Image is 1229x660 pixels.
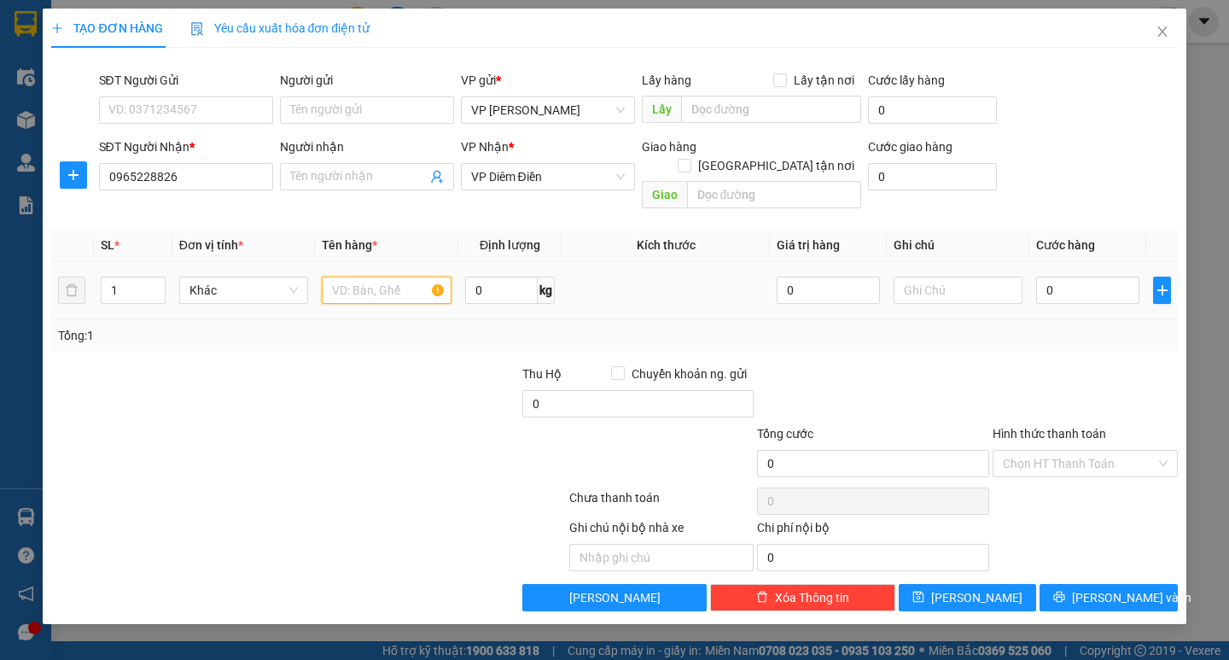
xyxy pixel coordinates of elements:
[522,367,562,381] span: Thu Hộ
[471,97,625,123] span: VP Trần Bình
[787,71,861,90] span: Lấy tận nơi
[642,96,681,123] span: Lấy
[931,588,1022,607] span: [PERSON_NAME]
[775,588,849,607] span: Xóa Thông tin
[1139,9,1186,56] button: Close
[710,584,895,611] button: deleteXóa Thông tin
[37,9,220,22] strong: CÔNG TY VẬN TẢI ĐỨC TRƯỞNG
[868,163,997,190] input: Cước giao hàng
[568,488,756,518] div: Chưa thanh toán
[280,71,454,90] div: Người gửi
[681,96,861,123] input: Dọc đường
[538,277,555,304] span: kg
[53,115,133,130] span: -
[322,238,377,252] span: Tên hàng
[190,21,370,35] span: Yêu cầu xuất hóa đơn điện tử
[51,22,63,34] span: plus
[1072,588,1191,607] span: [PERSON_NAME] và In
[687,181,861,208] input: Dọc đường
[50,61,209,107] span: 14 [PERSON_NAME], [PERSON_NAME]
[461,140,509,154] span: VP Nhận
[1153,277,1170,304] button: plus
[757,518,989,544] div: Chi phí nội bộ
[101,238,114,252] span: SL
[58,277,85,304] button: delete
[637,238,696,252] span: Kích thước
[480,238,540,252] span: Định lượng
[894,277,1022,304] input: Ghi Chú
[899,584,1036,611] button: save[PERSON_NAME]
[756,591,768,605] span: delete
[887,229,1029,262] th: Ghi chú
[99,137,273,156] div: SĐT Người Nhận
[642,140,696,154] span: Giao hàng
[280,137,454,156] div: Người nhận
[691,156,861,175] span: [GEOGRAPHIC_DATA] tận nơi
[993,427,1106,441] label: Hình thức thanh toán
[625,365,754,383] span: Chuyển khoản ng. gửi
[60,161,87,189] button: plus
[179,238,243,252] span: Đơn vị tính
[50,44,54,58] span: -
[58,326,475,345] div: Tổng: 1
[100,25,157,38] strong: HOTLINE :
[57,115,133,130] span: 0326270940
[569,588,661,607] span: [PERSON_NAME]
[51,21,162,35] span: TẠO ĐƠN HÀNG
[61,168,86,182] span: plus
[50,61,209,107] span: VP [PERSON_NAME] -
[569,544,754,571] input: Nhập ghi chú
[190,22,204,36] img: icon
[1036,238,1095,252] span: Cước hàng
[912,591,924,605] span: save
[189,277,298,303] span: Khác
[868,96,997,124] input: Cước lấy hàng
[1156,25,1169,38] span: close
[471,164,625,190] span: VP Diêm Điền
[777,238,840,252] span: Giá trị hàng
[13,69,31,82] span: Gửi
[1053,591,1065,605] span: printer
[642,181,687,208] span: Giao
[868,73,945,87] label: Cước lấy hàng
[569,518,754,544] div: Ghi chú nội bộ nhà xe
[1040,584,1177,611] button: printer[PERSON_NAME] và In
[99,71,273,90] div: SĐT Người Gửi
[777,277,880,304] input: 0
[642,73,691,87] span: Lấy hàng
[868,140,952,154] label: Cước giao hàng
[1154,283,1169,297] span: plus
[322,277,451,304] input: VD: Bàn, Ghế
[757,427,813,441] span: Tổng cước
[430,170,444,184] span: user-add
[461,71,635,90] div: VP gửi
[522,584,708,611] button: [PERSON_NAME]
